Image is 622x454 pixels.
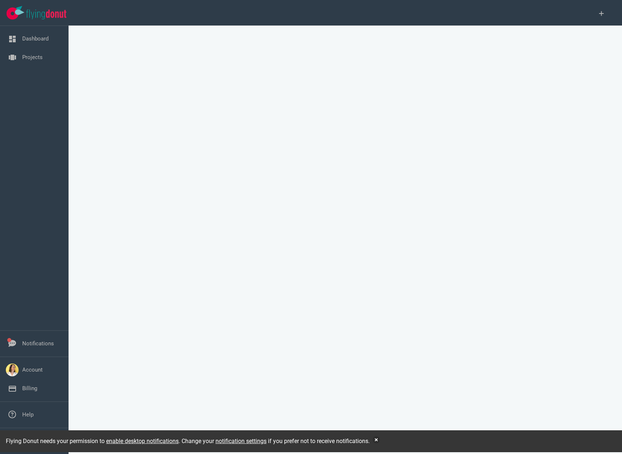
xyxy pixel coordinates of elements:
[106,439,179,446] a: enable desktop notifications
[22,411,34,418] a: Help
[26,9,66,19] img: Flying Donut text logo
[22,385,37,392] a: Billing
[22,54,43,61] a: Projects
[22,35,48,42] a: Dashboard
[22,340,54,347] a: Notifications
[179,439,370,446] span: . Change your if you prefer not to receive notifications.
[215,439,267,446] a: notification settings
[22,366,43,373] a: Account
[6,439,179,446] span: Flying Donut needs your permission to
